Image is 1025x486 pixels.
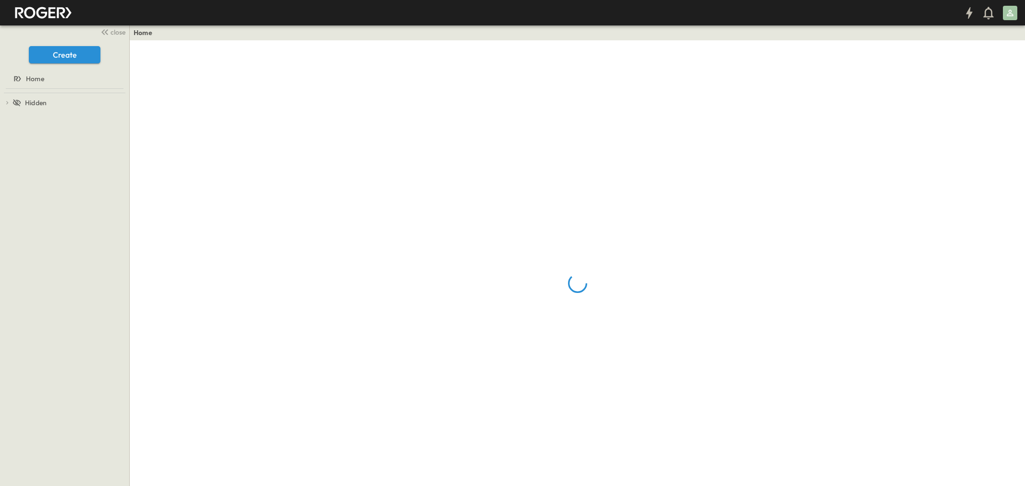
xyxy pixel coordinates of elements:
a: Home [2,72,125,85]
a: Home [134,28,152,37]
span: Home [26,74,44,84]
nav: breadcrumbs [134,28,158,37]
button: close [97,25,127,38]
span: close [111,27,125,37]
span: Hidden [25,98,47,108]
button: Create [29,46,100,63]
